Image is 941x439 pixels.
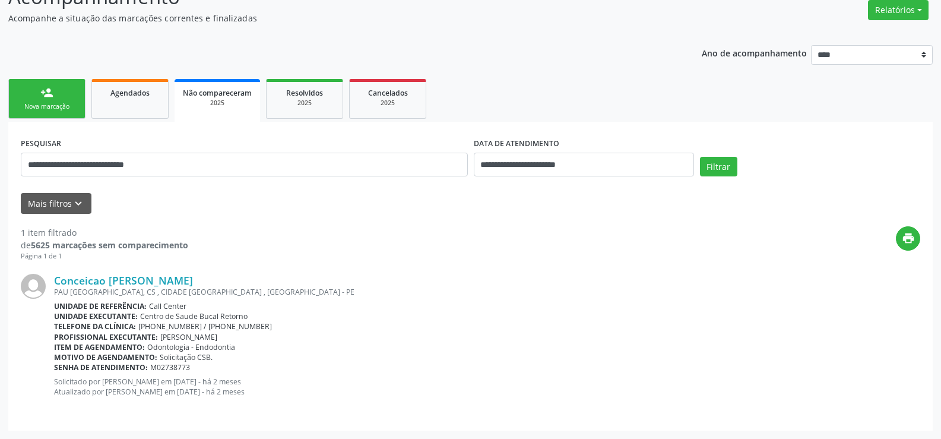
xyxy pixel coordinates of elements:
[54,301,147,311] b: Unidade de referência:
[183,88,252,98] span: Não compareceram
[358,99,417,108] div: 2025
[147,342,235,352] span: Odontologia - Endodontia
[160,352,213,362] span: Solicitação CSB.
[54,342,145,352] b: Item de agendamento:
[110,88,150,98] span: Agendados
[700,157,737,177] button: Filtrar
[21,239,188,251] div: de
[896,226,920,251] button: print
[474,134,559,153] label: DATA DE ATENDIMENTO
[17,102,77,111] div: Nova marcação
[21,193,91,214] button: Mais filtroskeyboard_arrow_down
[54,352,157,362] b: Motivo de agendamento:
[160,332,217,342] span: [PERSON_NAME]
[54,332,158,342] b: Profissional executante:
[21,134,61,153] label: PESQUISAR
[138,321,272,331] span: [PHONE_NUMBER] / [PHONE_NUMBER]
[54,321,136,331] b: Telefone da clínica:
[21,226,188,239] div: 1 item filtrado
[275,99,334,108] div: 2025
[902,232,915,245] i: print
[54,377,920,397] p: Solicitado por [PERSON_NAME] em [DATE] - há 2 meses Atualizado por [PERSON_NAME] em [DATE] - há 2...
[183,99,252,108] div: 2025
[21,274,46,299] img: img
[72,197,85,210] i: keyboard_arrow_down
[54,311,138,321] b: Unidade executante:
[702,45,807,60] p: Ano de acompanhamento
[54,274,193,287] a: Conceicao [PERSON_NAME]
[149,301,186,311] span: Call Center
[8,12,655,24] p: Acompanhe a situação das marcações correntes e finalizadas
[40,86,53,99] div: person_add
[31,239,188,251] strong: 5625 marcações sem comparecimento
[368,88,408,98] span: Cancelados
[286,88,323,98] span: Resolvidos
[54,362,148,372] b: Senha de atendimento:
[54,287,920,297] div: PAU [GEOGRAPHIC_DATA], CS , CIDADE [GEOGRAPHIC_DATA] , [GEOGRAPHIC_DATA] - PE
[21,251,188,261] div: Página 1 de 1
[140,311,248,321] span: Centro de Saude Bucal Retorno
[150,362,190,372] span: M02738773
